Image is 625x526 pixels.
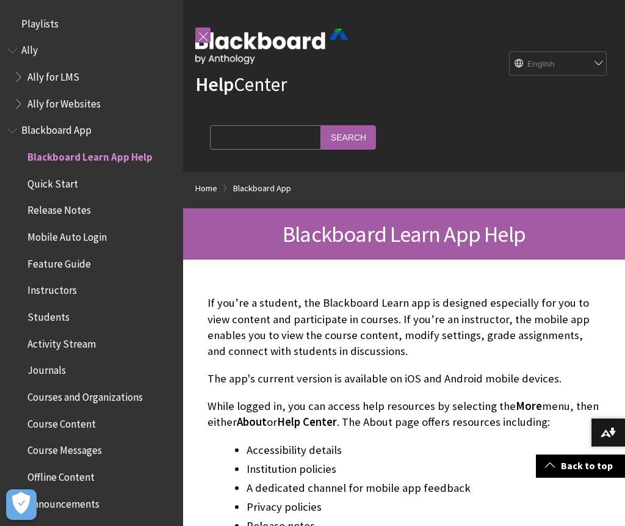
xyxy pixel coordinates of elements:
strong: Help [195,72,234,97]
nav: Book outline for Playlists [7,13,176,34]
p: The app's current version is available on iOS and Android mobile devices. [208,371,601,387]
button: Open Preferences [6,489,37,520]
span: Announcements [27,494,99,510]
li: Institution policies [247,461,601,478]
span: Release Notes [27,200,91,217]
span: Courses and Organizations [27,387,143,403]
li: Accessibility details [247,442,601,459]
span: Playlists [21,13,59,30]
li: A dedicated channel for mobile app feedback [247,480,601,497]
span: Journals [27,360,66,377]
span: Ally for Websites [27,93,101,110]
li: Privacy policies [247,499,601,516]
span: Ally for LMS [27,67,79,83]
span: Course Messages [27,440,102,457]
span: Blackboard Learn App Help [283,220,526,248]
nav: Book outline for Anthology Ally Help [7,40,176,114]
p: If you’re a student, the Blackboard Learn app is designed especially for you to view content and ... [208,295,601,359]
input: Search [321,125,376,149]
span: Ally [21,40,38,57]
span: About [237,415,267,429]
select: Site Language Selector [510,52,607,76]
span: Course Content [27,414,96,430]
a: Home [195,181,217,196]
span: Students [27,307,70,323]
span: Quick Start [27,174,78,190]
span: Blackboard App [21,120,92,137]
a: HelpCenter [195,72,287,97]
span: Offline Content [27,467,95,483]
span: More [516,399,542,413]
img: Blackboard by Anthology [195,29,348,64]
p: While logged in, you can access help resources by selecting the menu, then either or . The About ... [208,398,601,430]
span: Blackboard Learn App Help [27,147,153,163]
span: Mobile Auto Login [27,227,107,243]
span: Feature Guide [27,254,91,270]
span: Instructors [27,280,77,297]
a: Back to top [536,455,625,477]
a: Blackboard App [233,181,291,196]
span: Help Center [277,415,337,429]
span: Activity Stream [27,334,96,350]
